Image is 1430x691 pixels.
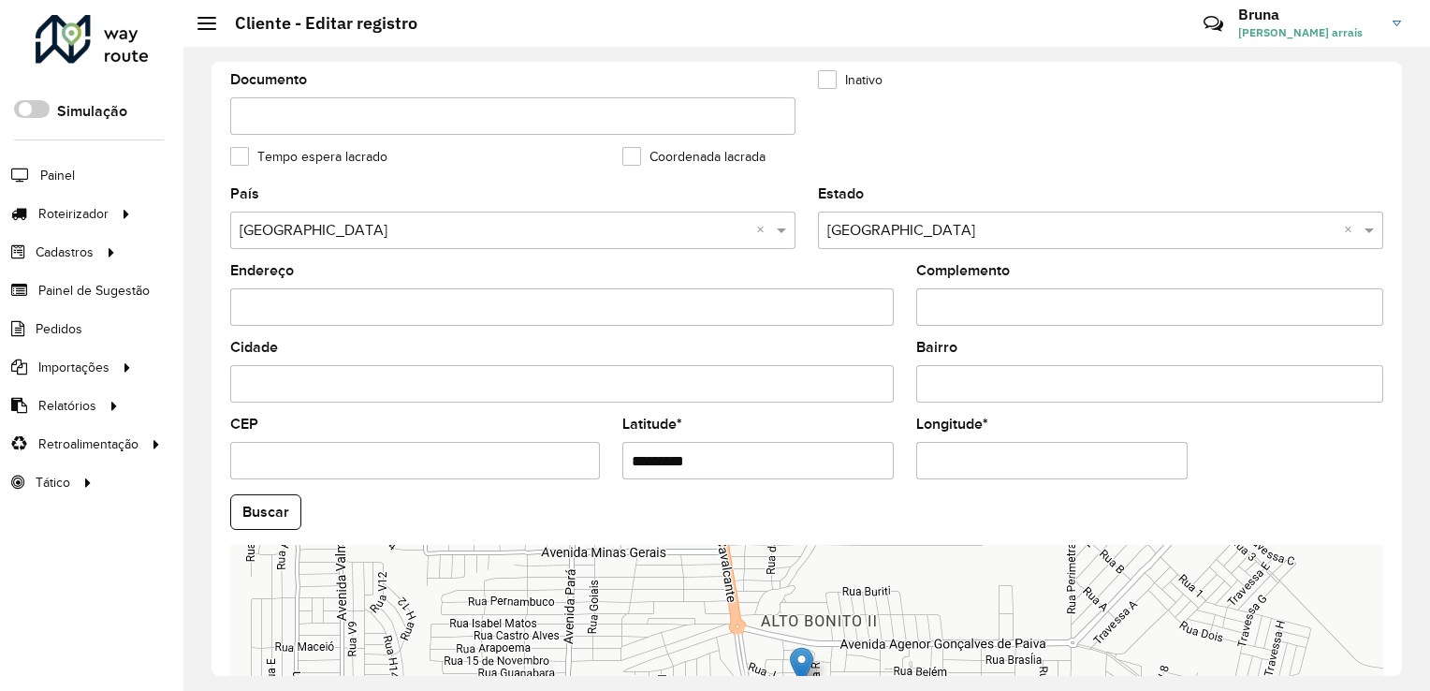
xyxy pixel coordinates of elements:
[916,413,988,435] label: Longitude
[1238,24,1379,41] span: [PERSON_NAME] arrais
[1238,6,1379,23] h3: Bruna
[36,319,82,339] span: Pedidos
[230,336,278,359] label: Cidade
[230,68,307,91] label: Documento
[1193,4,1233,44] a: Contato Rápido
[622,413,682,435] label: Latitude
[916,336,957,359] label: Bairro
[818,70,883,90] label: Inativo
[230,494,301,530] button: Buscar
[230,183,259,205] label: País
[38,434,139,454] span: Retroalimentação
[230,259,294,282] label: Endereço
[36,473,70,493] span: Tático
[230,147,387,167] label: Tempo espera lacrado
[216,13,417,34] h2: Cliente - Editar registro
[38,358,109,377] span: Importações
[40,166,75,185] span: Painel
[57,100,127,123] label: Simulação
[36,243,94,262] span: Cadastros
[38,204,109,224] span: Roteirizador
[1344,219,1360,242] span: Clear all
[916,259,1010,282] label: Complemento
[790,647,813,685] img: Marker
[818,183,864,205] label: Estado
[38,281,150,301] span: Painel de Sugestão
[622,147,766,167] label: Coordenada lacrada
[230,413,258,435] label: CEP
[756,219,772,242] span: Clear all
[38,396,96,416] span: Relatórios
